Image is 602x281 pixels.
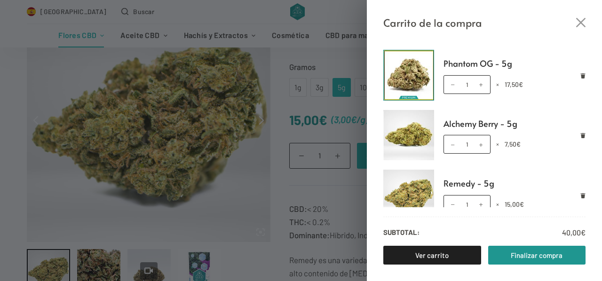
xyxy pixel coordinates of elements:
a: Eliminar Remedy - 5g del carrito [580,193,586,198]
a: Eliminar Phantom OG - 5g del carrito [580,73,586,78]
span: € [581,228,586,237]
span: € [516,140,521,148]
input: Cantidad de productos [444,135,491,154]
a: Alchemy Berry - 5g [444,117,586,131]
a: Ver carrito [383,246,481,265]
bdi: 17,50 [505,80,523,88]
bdi: 40,00 [562,228,586,237]
input: Cantidad de productos [444,75,491,94]
span: × [496,80,499,88]
span: × [496,140,499,148]
a: Phantom OG - 5g [444,56,586,70]
a: Finalizar compra [488,246,586,265]
bdi: 15,00 [505,200,524,208]
input: Cantidad de productos [444,195,491,214]
button: Cerrar el cajón del carrito [576,18,586,27]
a: Eliminar Alchemy Berry - 5g del carrito [580,133,586,138]
strong: Subtotal: [383,226,420,239]
bdi: 7,50 [505,140,521,148]
span: € [519,80,523,88]
span: × [496,200,499,208]
span: Carrito de la compra [383,14,482,31]
a: Remedy - 5g [444,176,586,190]
span: € [520,200,524,208]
